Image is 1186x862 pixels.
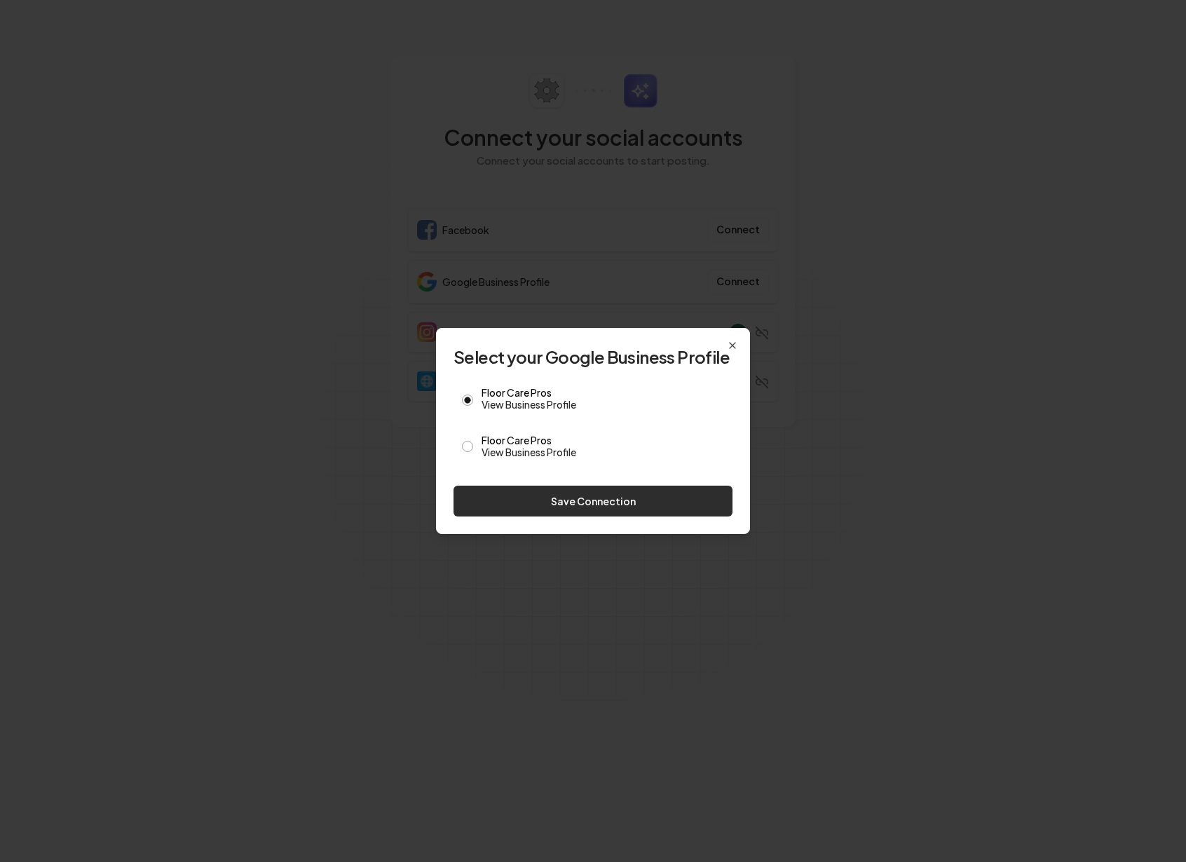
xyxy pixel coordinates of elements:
[482,388,724,411] label: Floor Care Pros
[482,397,724,411] a: View Business Profile
[454,486,732,516] button: Save Connection
[482,445,724,459] a: View Business Profile
[454,346,732,368] h2: Select your Google Business Profile
[482,435,724,459] label: Floor Care Pros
